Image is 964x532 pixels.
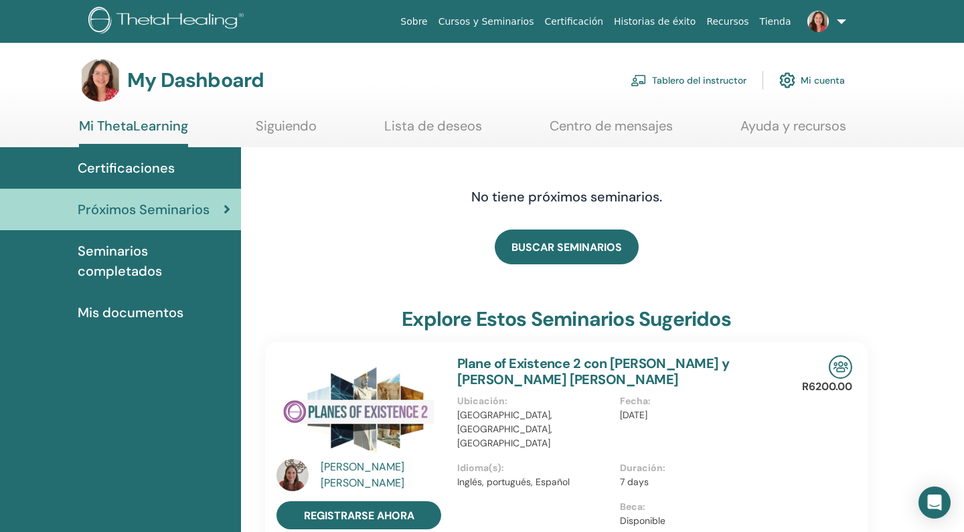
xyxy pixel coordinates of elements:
h3: Explore estos seminarios sugeridos [402,307,731,331]
a: Mi ThetaLearning [79,118,188,147]
p: Fecha : [620,394,775,408]
a: Historias de éxito [609,9,701,34]
img: In-Person Seminar [829,355,852,379]
h4: No tiene próximos seminarios. [355,189,777,205]
img: Plane of Existence 2 [276,355,441,463]
a: Mi cuenta [779,66,845,95]
a: Tienda [754,9,797,34]
p: Beca : [620,500,775,514]
p: Idioma(s) : [457,461,612,475]
span: Seminarios completados [78,241,230,281]
img: chalkboard-teacher.svg [631,74,647,86]
a: Tablero del instructor [631,66,746,95]
img: cog.svg [779,69,795,92]
span: BUSCAR SEMINARIOS [511,240,622,254]
div: Open Intercom Messenger [918,486,951,519]
p: R6200.00 [802,379,852,395]
img: default.jpg [807,11,829,32]
a: Certificación [539,9,609,34]
img: default.jpg [276,459,309,491]
img: default.jpg [79,59,122,102]
p: Ubicación : [457,394,612,408]
p: 7 days [620,475,775,489]
span: Mis documentos [78,302,183,323]
img: logo.png [88,7,248,37]
a: registrarse ahora [276,501,441,529]
p: [DATE] [620,408,775,422]
p: [GEOGRAPHIC_DATA], [GEOGRAPHIC_DATA], [GEOGRAPHIC_DATA] [457,408,612,450]
a: Ayuda y recursos [740,118,846,144]
a: Cursos y Seminarios [433,9,540,34]
p: Duración : [620,461,775,475]
p: Inglés, portugués, Español [457,475,612,489]
span: Próximos Seminarios [78,199,210,219]
span: Certificaciones [78,158,175,178]
h3: My Dashboard [127,68,264,92]
a: Recursos [701,9,754,34]
a: Sobre [395,9,432,34]
a: Siguiendo [256,118,317,144]
a: Centro de mensajes [550,118,673,144]
a: BUSCAR SEMINARIOS [495,230,639,264]
a: [PERSON_NAME] [PERSON_NAME] [321,459,445,491]
p: Disponible [620,514,775,528]
a: Plane of Existence 2 con [PERSON_NAME] y [PERSON_NAME] [PERSON_NAME] [457,355,730,388]
span: registrarse ahora [304,509,414,523]
a: Lista de deseos [384,118,482,144]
